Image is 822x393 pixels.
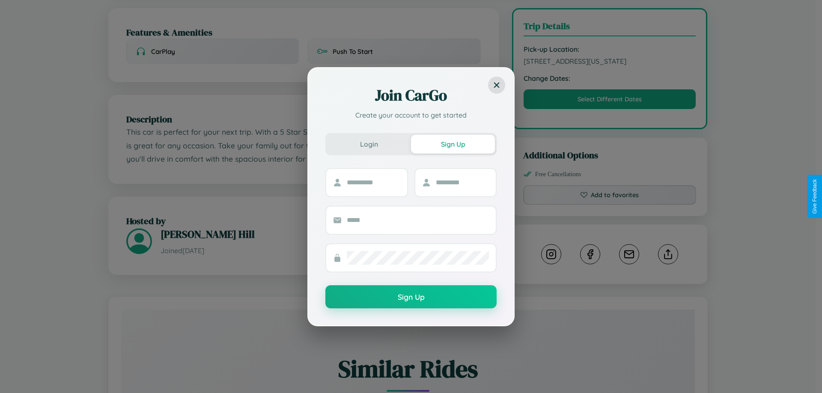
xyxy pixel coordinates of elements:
div: Give Feedback [812,179,818,214]
h2: Join CarGo [325,85,497,106]
p: Create your account to get started [325,110,497,120]
button: Sign Up [325,285,497,308]
button: Sign Up [411,135,495,154]
button: Login [327,135,411,154]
